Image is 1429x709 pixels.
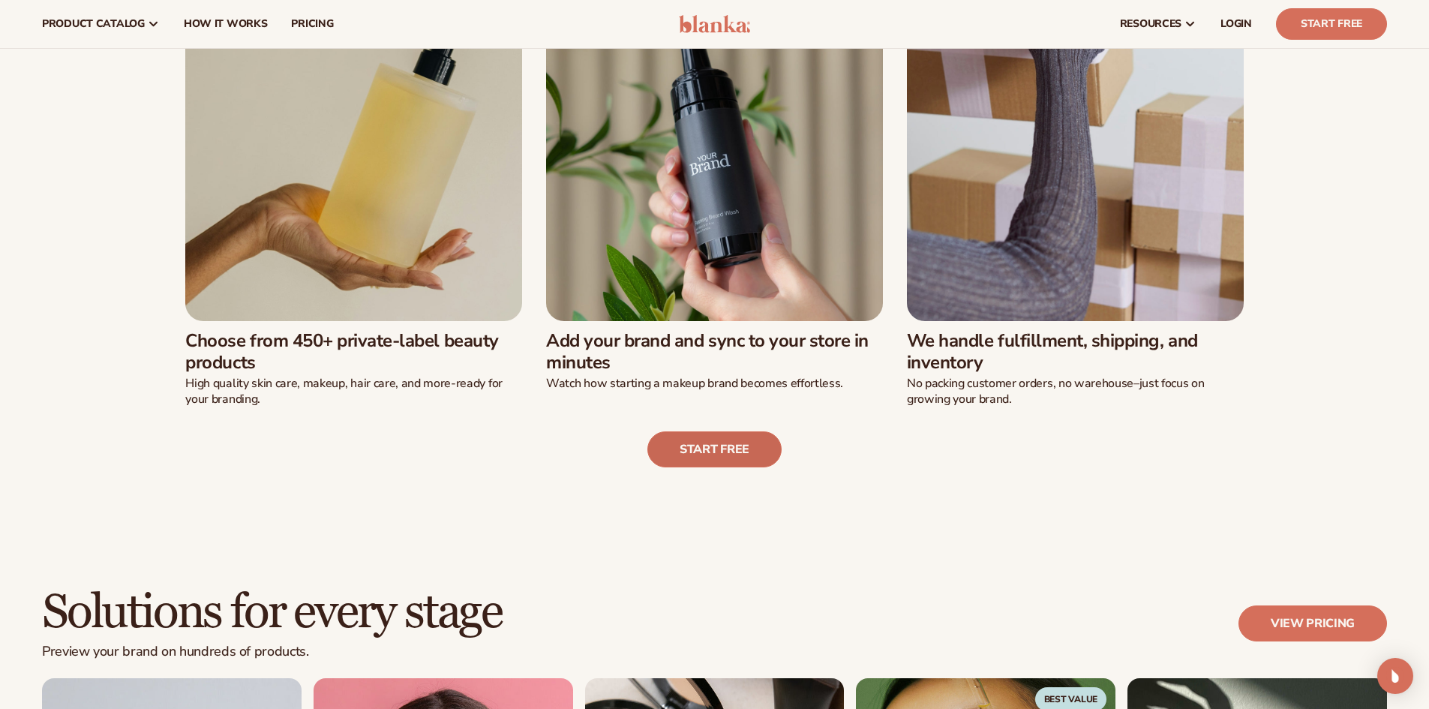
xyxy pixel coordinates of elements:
[1238,605,1387,641] a: View pricing
[907,330,1244,374] h3: We handle fulfillment, shipping, and inventory
[1120,18,1181,30] span: resources
[647,431,782,467] a: Start free
[907,376,1244,407] p: No packing customer orders, no warehouse–just focus on growing your brand.
[1220,18,1252,30] span: LOGIN
[184,18,268,30] span: How It Works
[185,376,522,407] p: High quality skin care, makeup, hair care, and more-ready for your branding.
[42,18,145,30] span: product catalog
[546,376,883,392] p: Watch how starting a makeup brand becomes effortless.
[679,15,750,33] img: logo
[291,18,333,30] span: pricing
[185,330,522,374] h3: Choose from 450+ private-label beauty products
[1377,658,1413,694] div: Open Intercom Messenger
[1276,8,1387,40] a: Start Free
[42,587,502,638] h2: Solutions for every stage
[42,644,502,660] p: Preview your brand on hundreds of products.
[546,330,883,374] h3: Add your brand and sync to your store in minutes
